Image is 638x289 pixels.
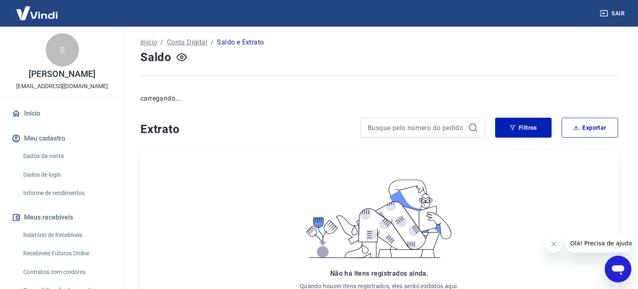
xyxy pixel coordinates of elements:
[10,104,114,123] a: Início
[20,264,114,281] a: Contratos com credores
[10,0,64,26] img: Vindi
[140,121,351,138] h4: Extrato
[20,148,114,165] a: Dados da conta
[167,37,207,47] a: Conta Digital
[20,245,114,262] a: Recebíveis Futuros Online
[368,121,465,134] input: Busque pelo número do pedido
[598,6,628,21] button: Sair
[10,129,114,148] button: Meu cadastro
[10,208,114,227] button: Meus recebíveis
[140,94,618,104] p: carregando...
[29,70,95,79] p: [PERSON_NAME]
[140,37,157,47] a: Início
[565,234,631,252] iframe: Mensagem da empresa
[605,256,631,282] iframe: Botão para abrir a janela de mensagens
[545,236,562,252] iframe: Fechar mensagem
[16,82,108,91] p: [EMAIL_ADDRESS][DOMAIN_NAME]
[211,37,213,47] p: /
[140,49,172,66] h4: Saldo
[330,269,428,277] span: Não há itens registrados ainda.
[20,166,114,183] a: Dados de login
[495,118,552,138] button: Filtros
[20,227,114,244] a: Relatório de Recebíveis
[217,37,264,47] p: Saldo e Extrato
[46,33,79,67] div: S
[5,6,70,12] span: Olá! Precisa de ajuda?
[20,185,114,202] a: Informe de rendimentos
[160,37,163,47] p: /
[562,118,618,138] button: Exportar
